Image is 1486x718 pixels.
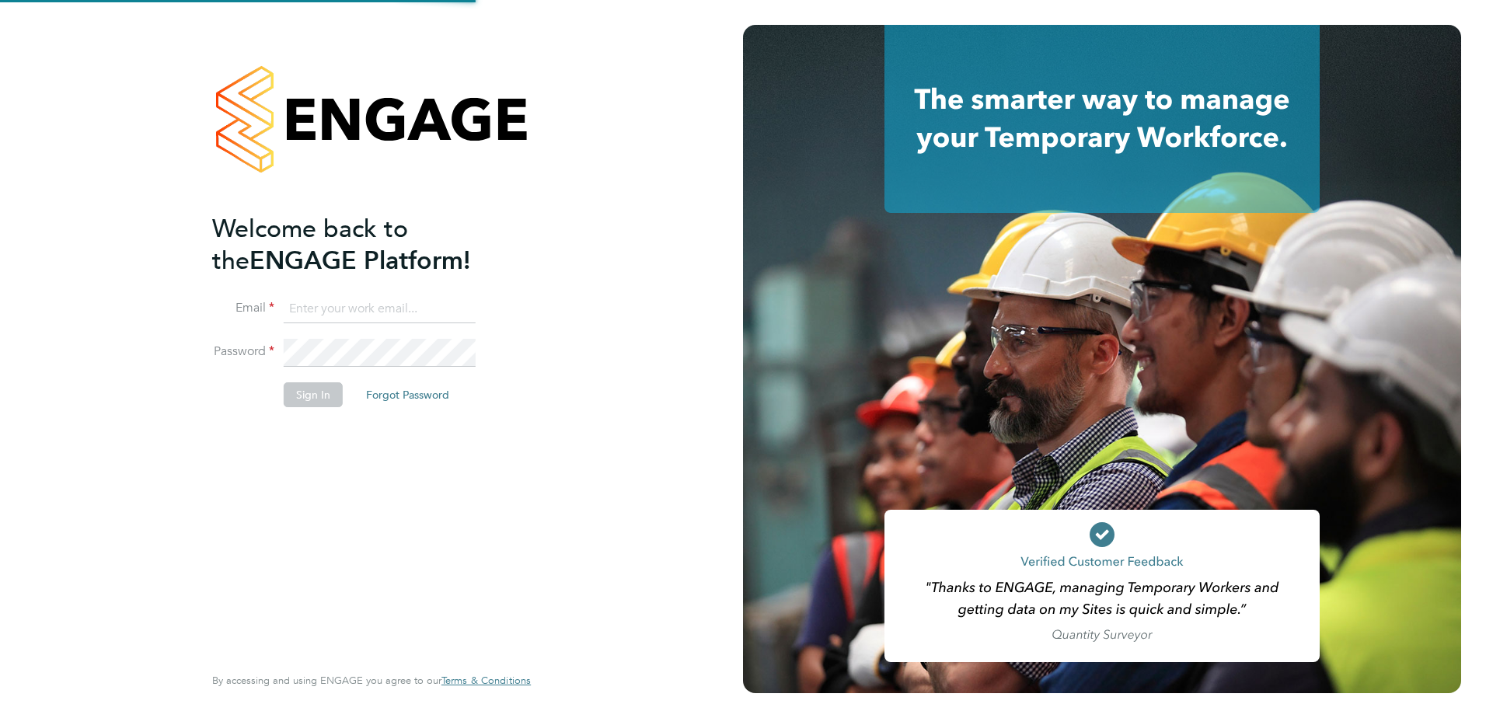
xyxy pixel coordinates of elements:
span: Terms & Conditions [441,674,531,687]
span: By accessing and using ENGAGE you agree to our [212,674,531,687]
button: Forgot Password [354,382,462,407]
span: Welcome back to the [212,214,408,276]
button: Sign In [284,382,343,407]
label: Email [212,300,274,316]
h2: ENGAGE Platform! [212,213,515,277]
label: Password [212,343,274,360]
a: Terms & Conditions [441,674,531,687]
input: Enter your work email... [284,295,476,323]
